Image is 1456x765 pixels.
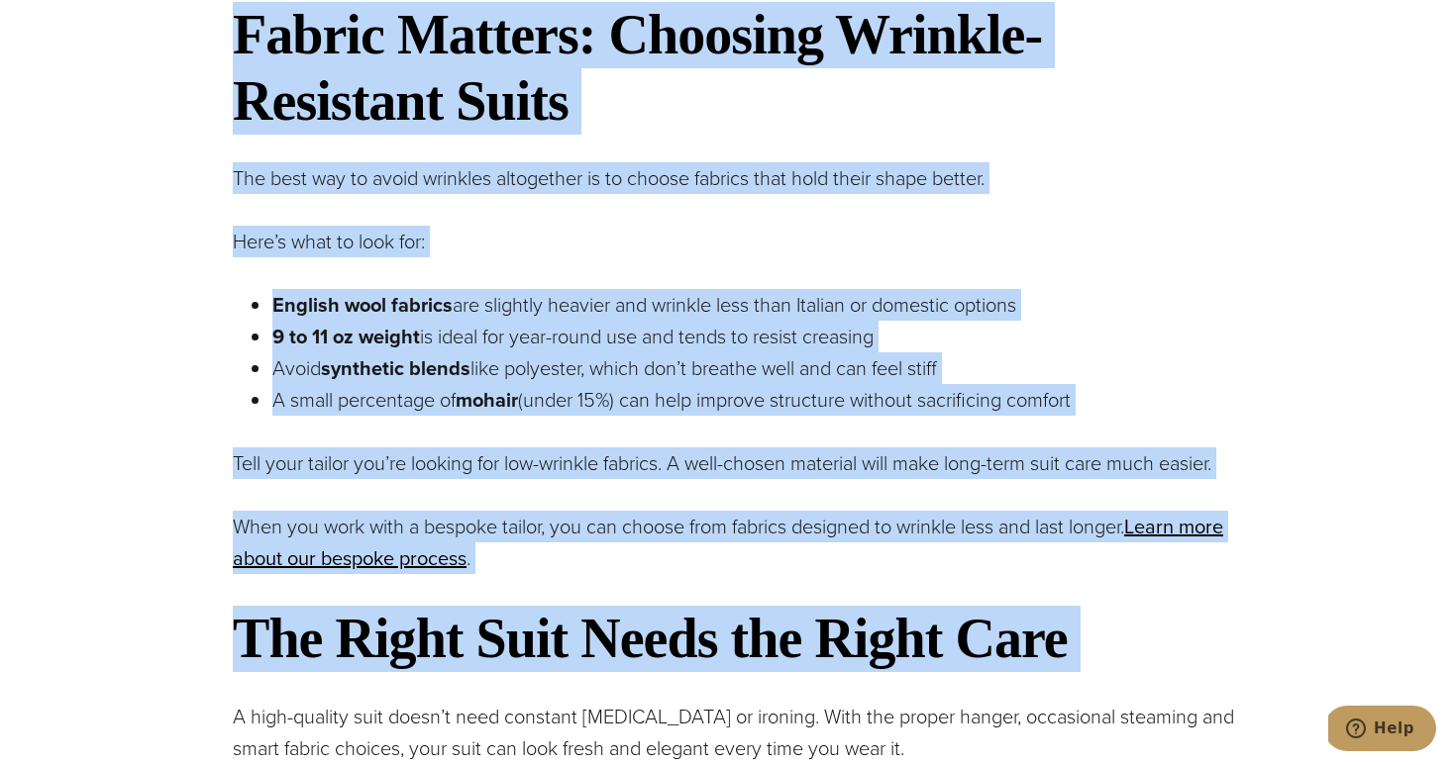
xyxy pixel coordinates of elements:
[272,290,453,320] strong: English wool fabrics
[456,385,518,415] strong: mohair
[272,384,1243,416] p: A small percentage of (under 15%) can help improve structure without sacrificing comfort
[233,226,1243,257] p: Here’s what to look for:
[233,162,1243,194] p: The best way to avoid wrinkles altogether is to choose fabrics that hold their shape better.
[233,511,1243,574] p: When you work with a bespoke tailor, you can choose from fabrics designed to wrinkle less and las...
[233,608,1068,669] strong: The Right Suit Needs the Right Care
[272,322,420,351] strong: 9 to 11 oz weight
[233,701,1243,764] p: A high-quality suit doesn’t need constant [MEDICAL_DATA] or ironing. With the proper hanger, occa...
[233,4,1042,132] strong: Fabric Matters: Choosing Wrinkle-Resistant Suits
[233,447,1243,479] p: Tell your tailor you’re looking for low-wrinkle fabrics. A well-chosen material will make long-te...
[272,352,1243,384] p: Avoid like polyester, which don’t breathe well and can feel stiff
[272,289,1243,321] p: are slightly heavier and wrinkle less than Italian or domestic options
[321,353,470,383] strong: synthetic blends
[272,321,1243,352] p: is ideal for year-round use and tends to resist creasing
[1328,706,1436,755] iframe: Opens a widget where you can chat to one of our agents
[233,512,1223,573] a: Learn more about our bespoke process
